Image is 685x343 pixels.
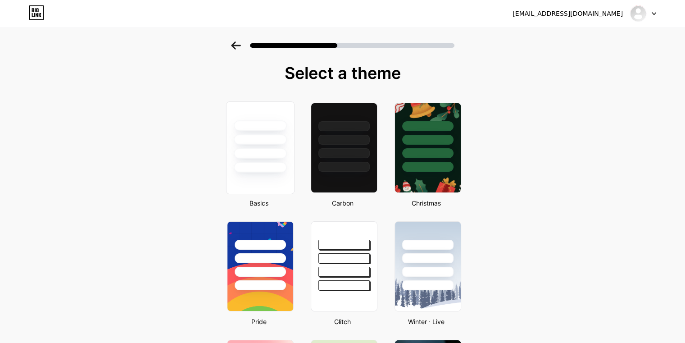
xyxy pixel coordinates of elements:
[308,198,377,208] div: Carbon
[392,198,461,208] div: Christmas
[308,317,377,326] div: Glitch
[224,198,294,208] div: Basics
[392,317,461,326] div: Winter · Live
[224,317,294,326] div: Pride
[630,5,647,22] img: ourorganizedspaces
[513,9,623,18] div: [EMAIL_ADDRESS][DOMAIN_NAME]
[223,64,462,82] div: Select a theme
